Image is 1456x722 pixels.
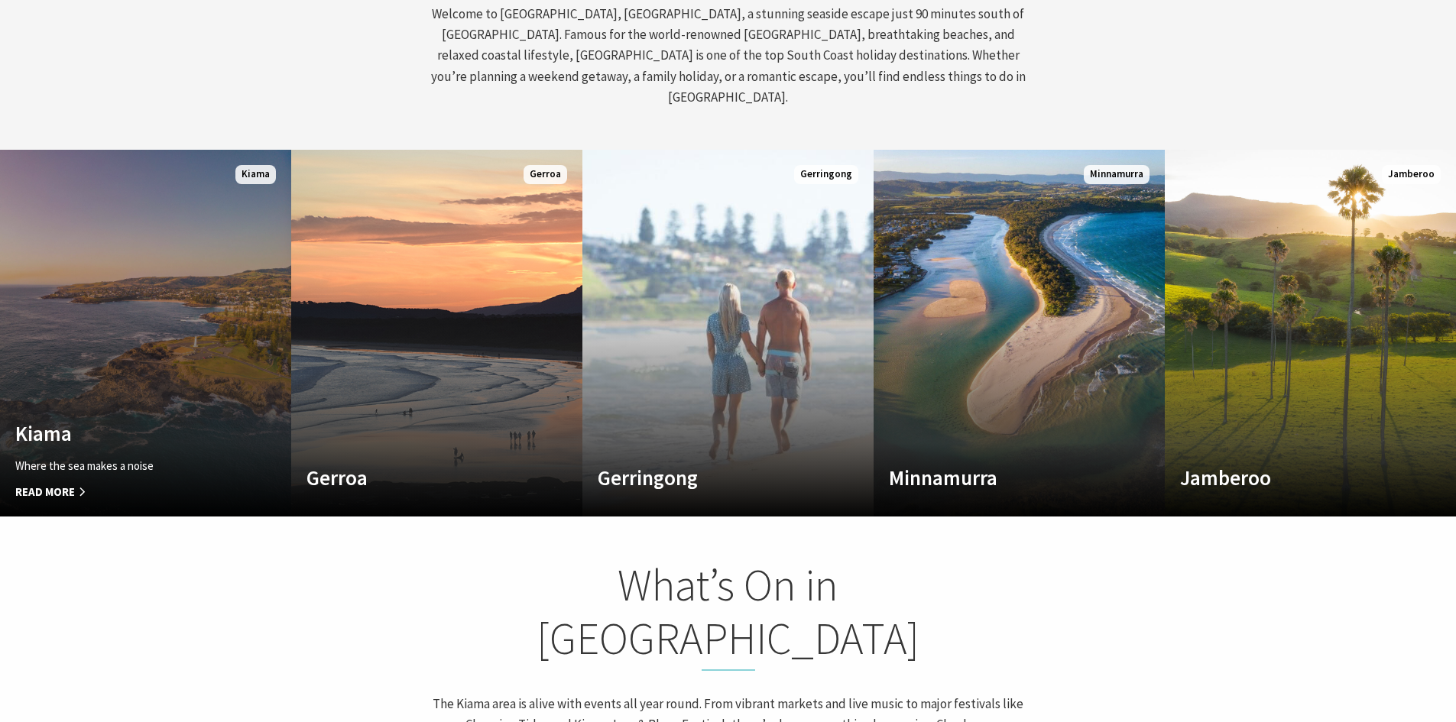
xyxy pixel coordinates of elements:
[235,165,276,184] span: Kiama
[794,165,858,184] span: Gerringong
[15,483,232,501] span: Read More
[1084,165,1150,184] span: Minnamurra
[582,150,874,516] a: Custom Image Used Gerringong Gerringong
[306,465,524,490] h4: Gerroa
[1165,150,1456,516] a: Custom Image Used Jamberoo Jamberoo
[1180,465,1397,490] h4: Jamberoo
[874,150,1165,516] a: Custom Image Used Minnamurra Minnamurra
[598,465,815,490] h4: Gerringong
[1382,165,1441,184] span: Jamberoo
[15,421,232,445] h4: Kiama
[15,457,232,475] p: Where the sea makes a noise
[429,558,1028,671] h2: What’s On in [GEOGRAPHIC_DATA]
[889,465,1106,490] h4: Minnamurra
[291,150,582,516] a: Custom Image Used Gerroa Gerroa
[429,4,1028,108] p: Welcome to [GEOGRAPHIC_DATA], [GEOGRAPHIC_DATA], a stunning seaside escape just 90 minutes south ...
[524,165,567,184] span: Gerroa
